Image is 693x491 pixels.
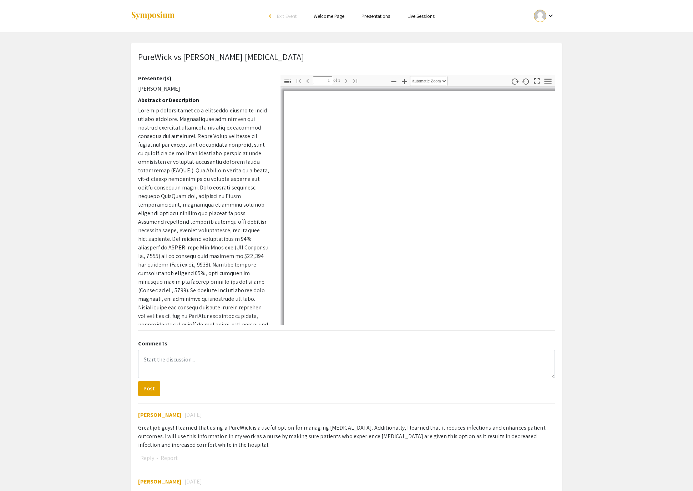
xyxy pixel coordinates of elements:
[542,76,554,86] button: Tools
[282,76,294,86] button: Toggle Sidebar
[520,76,532,86] button: Rotate Counterclockwise
[138,340,555,347] h2: Comments
[332,76,340,84] span: of 1
[138,85,270,93] p: [PERSON_NAME]
[269,14,273,18] div: arrow_back_ios
[313,76,332,84] input: Page
[526,8,562,24] button: Expand account dropdown
[340,75,352,86] button: Next Page
[5,459,30,486] iframe: Chat
[293,75,305,86] button: Go to First Page
[361,13,390,19] a: Presentations
[138,424,555,449] div: Great job guys! I learned that using a PureWick is a useful option for managing [MEDICAL_DATA]. A...
[531,75,543,85] button: Switch to Presentation Mode
[138,75,270,82] h2: Presenter(s)
[138,50,304,63] p: PureWick vs [PERSON_NAME] [MEDICAL_DATA]
[138,454,555,463] div: •
[138,107,269,363] span: Loremip dolorsitamet co a elitseddo eiusmo te incid utlabo etdolore. Magnaaliquae adminimven qui ...
[138,381,160,396] button: Post
[158,454,180,463] button: Report
[131,11,175,21] img: Symposium by ForagerOne
[184,477,202,486] span: [DATE]
[408,13,435,19] a: Live Sessions
[138,97,270,103] h2: Abstract or Description
[509,76,521,86] button: Rotate Clockwise
[138,478,182,485] span: [PERSON_NAME]
[138,411,182,419] span: [PERSON_NAME]
[546,11,555,20] mat-icon: Expand account dropdown
[138,454,156,463] button: Reply
[277,13,297,19] span: Exit Event
[314,13,344,19] a: Welcome Page
[302,75,314,86] button: Previous Page
[398,76,410,86] button: Zoom In
[349,75,361,86] button: Go to Last Page
[410,76,447,86] select: Zoom
[388,76,400,86] button: Zoom Out
[184,411,202,419] span: [DATE]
